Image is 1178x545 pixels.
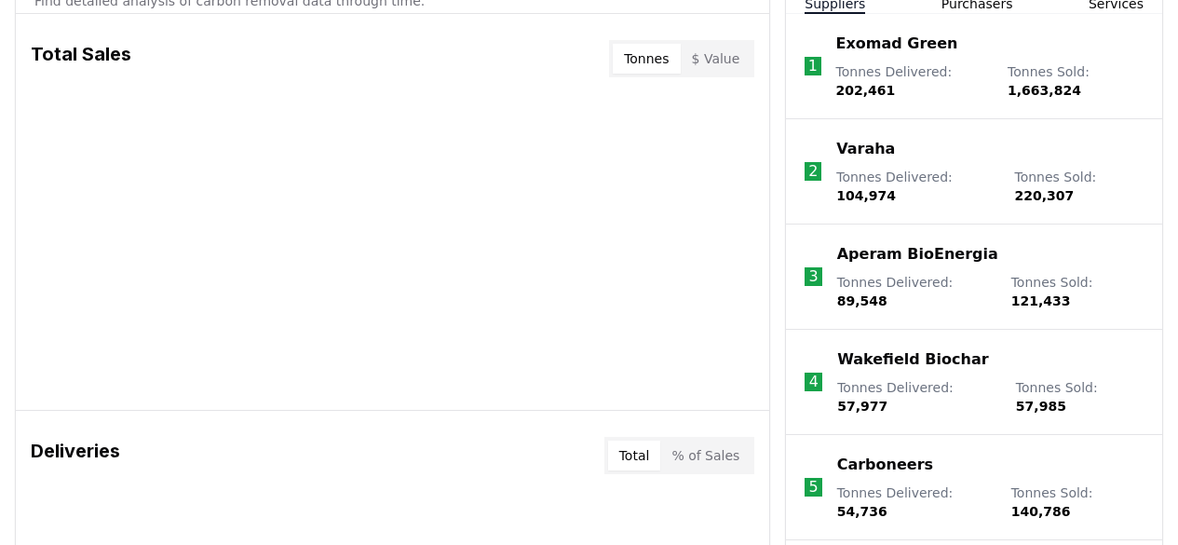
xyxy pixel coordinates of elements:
[1011,504,1071,519] span: 140,786
[1008,62,1144,100] p: Tonnes Sold :
[836,188,896,203] span: 104,974
[836,138,895,160] a: Varaha
[808,160,818,183] p: 2
[808,55,818,77] p: 1
[1016,399,1066,414] span: 57,985
[808,476,818,498] p: 5
[660,441,751,470] button: % of Sales
[837,484,993,521] p: Tonnes Delivered :
[836,33,958,55] a: Exomad Green
[1008,83,1081,98] span: 1,663,824
[837,273,993,310] p: Tonnes Delivered :
[837,399,887,414] span: 57,977
[837,243,998,266] a: Aperam BioEnergia
[1014,188,1074,203] span: 220,307
[1016,378,1144,416] p: Tonnes Sold :
[681,44,751,74] button: $ Value
[809,371,819,393] p: 4
[1014,168,1144,205] p: Tonnes Sold :
[1011,484,1144,521] p: Tonnes Sold :
[837,454,933,476] a: Carboneers
[613,44,680,74] button: Tonnes
[837,348,988,371] a: Wakefield Biochar
[836,168,995,205] p: Tonnes Delivered :
[836,62,989,100] p: Tonnes Delivered :
[837,504,887,519] span: 54,736
[1011,293,1071,308] span: 121,433
[837,293,887,308] span: 89,548
[608,441,661,470] button: Total
[31,40,131,77] h3: Total Sales
[808,266,818,288] p: 3
[836,83,896,98] span: 202,461
[1011,273,1144,310] p: Tonnes Sold :
[837,378,997,416] p: Tonnes Delivered :
[31,437,120,474] h3: Deliveries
